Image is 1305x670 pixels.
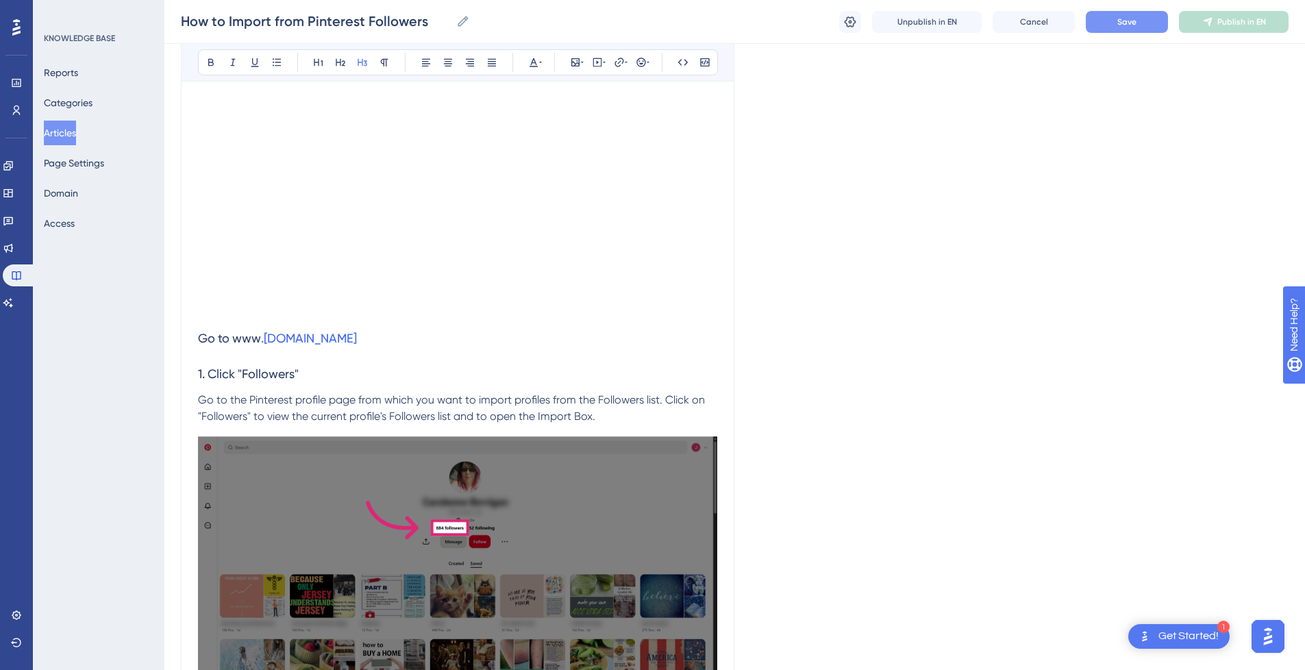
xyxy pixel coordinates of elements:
span: Unpublish in EN [897,16,957,27]
button: Unpublish in EN [872,11,982,33]
button: Page Settings [44,151,104,175]
a: .[DOMAIN_NAME] [261,331,357,345]
span: Cancel [1020,16,1048,27]
iframe: UserGuiding AI Assistant Launcher [1247,616,1289,657]
img: launcher-image-alternative-text [1136,628,1153,645]
button: Domain [44,181,78,206]
span: Save [1117,16,1136,27]
div: Open Get Started! checklist, remaining modules: 1 [1128,624,1230,649]
button: Articles [44,121,76,145]
span: Need Help? [32,3,86,20]
button: Reports [44,60,78,85]
span: Go to the Pinterest profile page from which you want to import profiles from the Followers list. ... [198,393,708,423]
button: Publish in EN [1179,11,1289,33]
div: Get Started! [1158,629,1219,644]
button: Access [44,211,75,236]
button: Save [1086,11,1168,33]
span: Publish in EN [1217,16,1266,27]
button: Categories [44,90,92,115]
span: 1. Click "Followers" [198,367,299,381]
div: KNOWLEDGE BASE [44,33,115,44]
span: Go to www [198,331,261,345]
div: 1 [1217,621,1230,633]
input: Article Name [181,12,451,31]
button: Cancel [993,11,1075,33]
